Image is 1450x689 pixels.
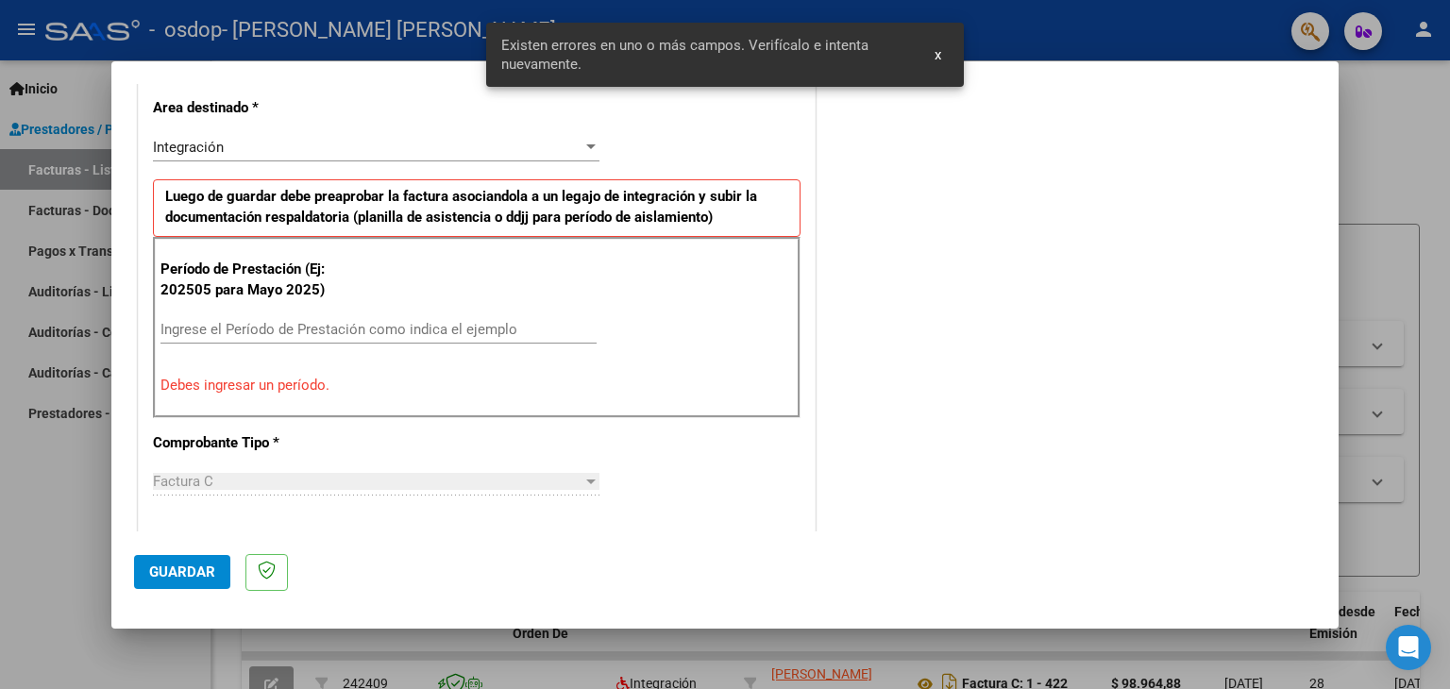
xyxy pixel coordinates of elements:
[153,528,347,549] p: Punto de Venta
[165,188,757,227] strong: Luego de guardar debe preaprobar la factura asociandola a un legajo de integración y subir la doc...
[134,555,230,589] button: Guardar
[153,432,347,454] p: Comprobante Tipo *
[1386,625,1431,670] div: Open Intercom Messenger
[153,97,347,119] p: Area destinado *
[153,473,213,490] span: Factura C
[160,375,793,396] p: Debes ingresar un período.
[935,46,941,63] span: x
[149,563,215,580] span: Guardar
[919,38,956,72] button: x
[501,36,913,74] span: Existen errores en uno o más campos. Verifícalo e intenta nuevamente.
[160,259,350,301] p: Período de Prestación (Ej: 202505 para Mayo 2025)
[153,139,224,156] span: Integración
